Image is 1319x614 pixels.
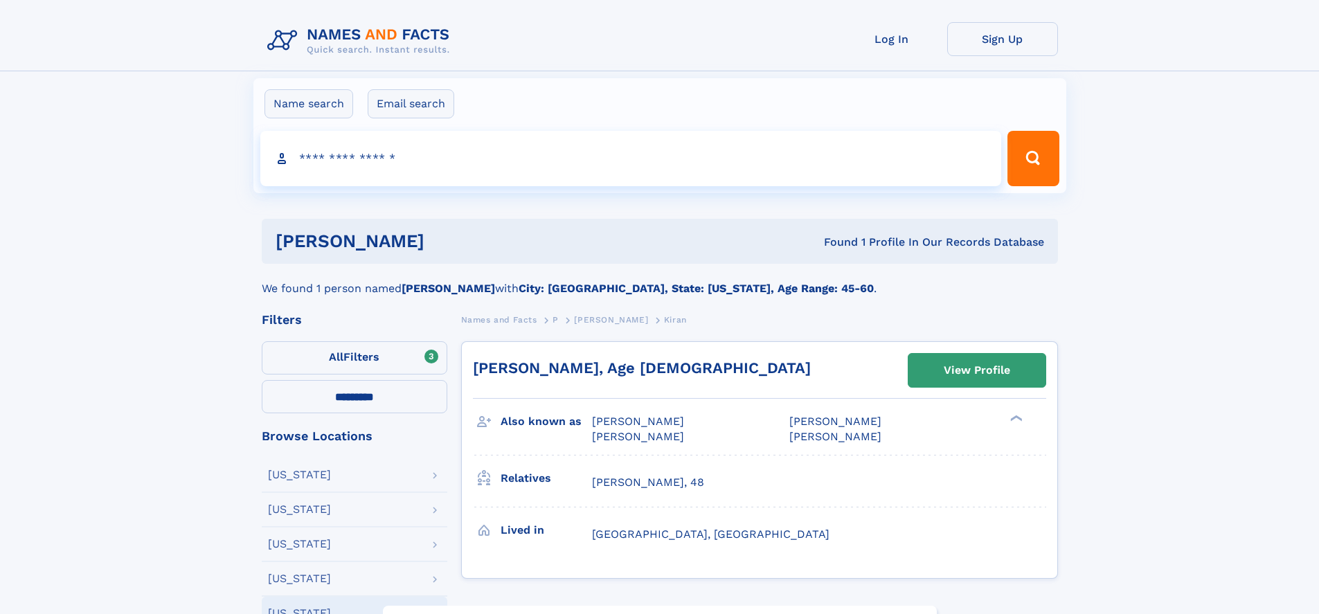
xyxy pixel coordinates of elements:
[789,415,881,428] span: [PERSON_NAME]
[262,264,1058,297] div: We found 1 person named with .
[262,22,461,60] img: Logo Names and Facts
[501,410,592,433] h3: Also known as
[268,573,331,584] div: [US_STATE]
[836,22,947,56] a: Log In
[329,350,343,363] span: All
[1007,131,1059,186] button: Search Button
[553,311,559,328] a: P
[574,311,648,328] a: [PERSON_NAME]
[268,469,331,480] div: [US_STATE]
[264,89,353,118] label: Name search
[574,315,648,325] span: [PERSON_NAME]
[944,354,1010,386] div: View Profile
[402,282,495,295] b: [PERSON_NAME]
[624,235,1044,250] div: Found 1 Profile In Our Records Database
[262,314,447,326] div: Filters
[473,359,811,377] a: [PERSON_NAME], Age [DEMOGRAPHIC_DATA]
[262,430,447,442] div: Browse Locations
[461,311,537,328] a: Names and Facts
[664,315,687,325] span: Kiran
[553,315,559,325] span: P
[1007,414,1023,423] div: ❯
[260,131,1002,186] input: search input
[276,233,625,250] h1: [PERSON_NAME]
[268,539,331,550] div: [US_STATE]
[789,430,881,443] span: [PERSON_NAME]
[592,527,829,541] span: [GEOGRAPHIC_DATA], [GEOGRAPHIC_DATA]
[947,22,1058,56] a: Sign Up
[501,518,592,542] h3: Lived in
[592,430,684,443] span: [PERSON_NAME]
[262,341,447,374] label: Filters
[592,475,704,490] a: [PERSON_NAME], 48
[908,354,1046,387] a: View Profile
[368,89,454,118] label: Email search
[592,415,684,428] span: [PERSON_NAME]
[519,282,874,295] b: City: [GEOGRAPHIC_DATA], State: [US_STATE], Age Range: 45-60
[268,504,331,515] div: [US_STATE]
[501,467,592,490] h3: Relatives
